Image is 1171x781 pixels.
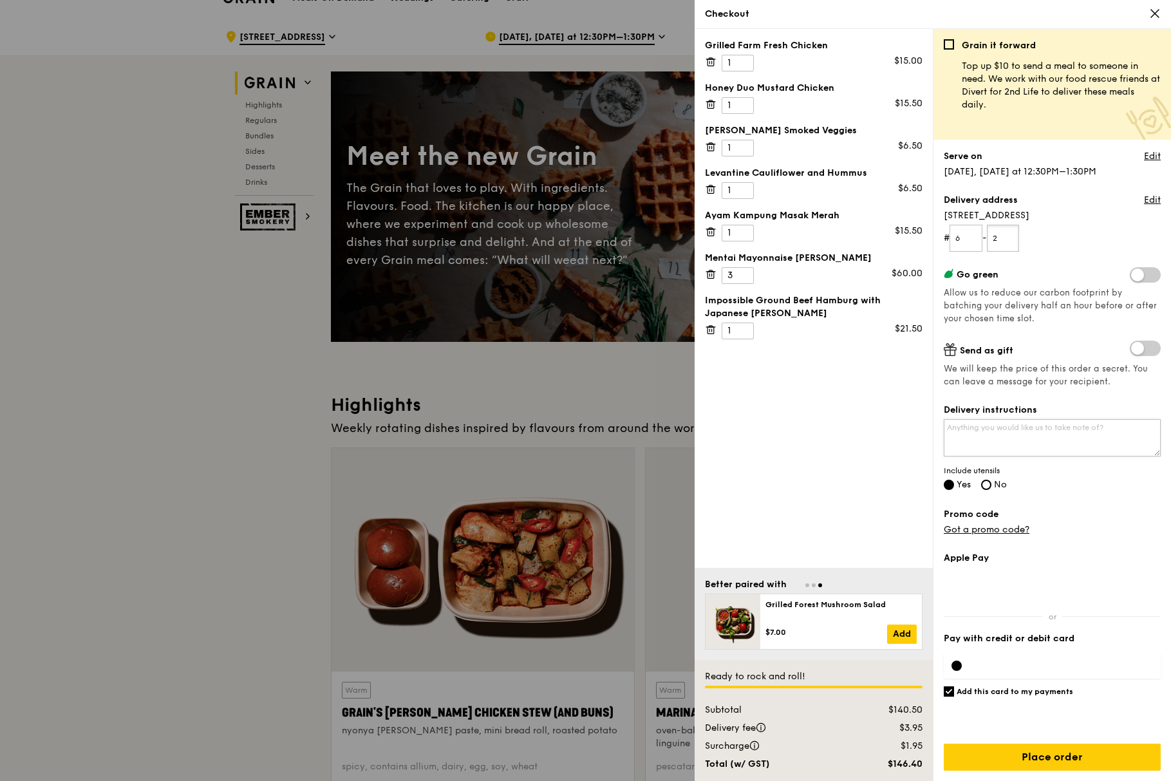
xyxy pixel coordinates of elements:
[887,625,917,644] a: Add
[697,704,852,717] div: Subtotal
[705,124,923,137] div: [PERSON_NAME] Smoked Veggies
[1126,97,1171,142] img: Meal donation
[805,583,809,587] span: Go to slide 1
[895,97,923,110] div: $15.50
[705,670,923,683] div: Ready to rock and roll!
[944,524,1029,535] a: Got a promo code?
[705,8,1161,21] div: Checkout
[994,479,1007,490] span: No
[944,572,1161,601] iframe: Secure payment button frame
[705,209,923,222] div: Ayam Kampung Masak Merah
[705,252,923,265] div: Mentai Mayonnaise [PERSON_NAME]
[944,686,954,697] input: Add this card to my payments
[894,55,923,68] div: $15.00
[898,140,923,153] div: $6.50
[898,182,923,195] div: $6.50
[895,323,923,335] div: $21.50
[944,404,1161,417] label: Delivery instructions
[944,508,1161,521] label: Promo code
[944,552,1161,565] label: Apple Pay
[705,294,923,320] div: Impossible Ground Beef Hamburg with Japanese [PERSON_NAME]
[852,722,930,735] div: $3.95
[944,209,1161,222] span: [STREET_ADDRESS]
[957,479,971,490] span: Yes
[812,583,816,587] span: Go to slide 2
[981,480,991,490] input: No
[892,267,923,280] div: $60.00
[972,661,1153,671] iframe: Secure card payment input frame
[957,686,1073,697] h6: Add this card to my payments
[895,225,923,238] div: $15.50
[944,288,1157,324] span: Allow us to reduce our carbon footprint by batching your delivery half an hour before or after yo...
[944,150,982,163] label: Serve on
[944,466,1161,476] span: Include utensils
[944,225,1161,252] form: # -
[987,225,1020,252] input: Unit
[705,167,923,180] div: Levantine Cauliflower and Hummus
[1144,150,1161,163] a: Edit
[944,480,954,490] input: Yes
[944,744,1161,771] input: Place order
[765,627,887,637] div: $7.00
[944,166,1096,177] span: [DATE], [DATE] at 12:30PM–1:30PM
[697,722,852,735] div: Delivery fee
[697,758,852,771] div: Total (w/ GST)
[765,599,917,610] div: Grilled Forest Mushroom Salad
[818,583,822,587] span: Go to slide 3
[957,269,998,280] span: Go green
[852,758,930,771] div: $146.40
[852,740,930,753] div: $1.95
[1144,194,1161,207] a: Edit
[944,632,1161,645] label: Pay with credit or debit card
[944,362,1161,388] span: We will keep the price of this order a secret. You can leave a message for your recipient.
[705,578,787,591] div: Better paired with
[705,39,923,52] div: Grilled Farm Fresh Chicken
[705,82,923,95] div: Honey Duo Mustard Chicken
[944,194,1018,207] label: Delivery address
[852,704,930,717] div: $140.50
[962,60,1161,111] p: Top up $10 to send a meal to someone in need. We work with our food rescue friends at Divert for ...
[960,345,1013,356] span: Send as gift
[962,40,1036,51] b: Grain it forward
[697,740,852,753] div: Surcharge
[950,225,982,252] input: Floor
